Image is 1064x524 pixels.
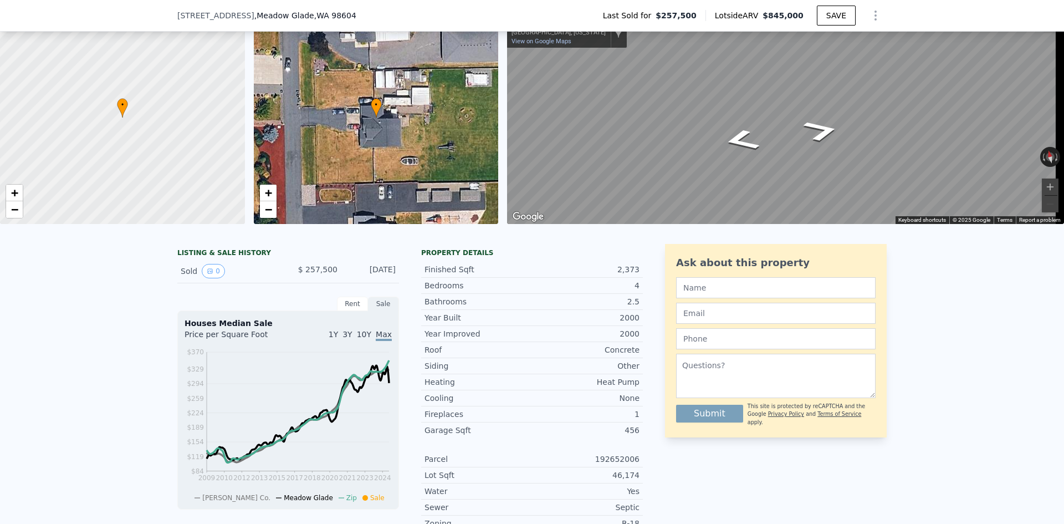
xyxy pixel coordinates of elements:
span: [PERSON_NAME] Co. [202,494,270,502]
span: • [117,100,128,110]
span: 3Y [342,330,352,339]
button: SAVE [817,6,856,26]
a: Open this area in Google Maps (opens a new window) [510,210,546,224]
div: Heating [424,377,532,388]
div: Water [424,486,532,497]
tspan: 2023 [356,474,374,482]
div: Price per Square Foot [185,329,288,347]
button: Submit [676,405,743,423]
div: Yes [532,486,640,497]
button: Keyboard shortcuts [898,216,946,224]
div: Bathrooms [424,296,532,307]
div: 2.5 [532,296,640,307]
div: Houses Median Sale [185,318,392,329]
button: Rotate counterclockwise [1040,147,1046,167]
tspan: 2009 [198,474,216,482]
span: 10Y [357,330,371,339]
input: Phone [676,328,876,349]
div: Sewer [424,502,532,513]
div: 2,373 [532,264,640,275]
div: 456 [532,425,640,436]
div: Fireplaces [424,409,532,420]
span: • [371,100,382,110]
div: LISTING & SALE HISTORY [177,248,399,260]
div: Siding [424,360,532,372]
span: Zip [346,494,357,502]
tspan: $84 [191,467,204,475]
div: Street View [507,11,1064,224]
div: Concrete [532,344,640,355]
div: 4 [532,280,640,291]
tspan: $370 [187,348,204,356]
div: Septic [532,502,640,513]
a: Terms [997,217,1012,223]
tspan: $259 [187,395,204,403]
button: Rotate clockwise [1055,147,1061,167]
a: Zoom out [260,201,277,218]
path: Go East, NE 199th St [788,114,855,147]
div: Other [532,360,640,372]
button: Show Options [864,4,887,27]
button: Zoom out [1042,196,1058,212]
button: View historical data [202,264,225,278]
div: Sale [368,297,399,311]
tspan: 2020 [321,474,339,482]
div: Rent [337,297,368,311]
div: Bedrooms [424,280,532,291]
tspan: $154 [187,438,204,446]
span: Last Sold for [603,10,656,21]
tspan: 2021 [339,474,356,482]
path: Go West, NE 199th St [708,124,775,156]
button: Reset the view [1043,146,1056,168]
div: • [371,98,382,118]
span: − [264,202,272,216]
a: Zoom in [260,185,277,201]
div: Ask about this property [676,255,876,271]
a: Report a problem [1019,217,1061,223]
span: + [11,186,18,200]
a: Zoom out [6,201,23,218]
tspan: $189 [187,424,204,431]
div: Lot Sqft [424,470,532,481]
div: 2000 [532,328,640,339]
span: , Meadow Glade [254,10,356,21]
span: $257,500 [656,10,697,21]
a: Show location on map [615,26,622,38]
div: 192652006 [532,454,640,465]
tspan: 2018 [304,474,321,482]
tspan: 2010 [216,474,233,482]
div: [DATE] [346,264,396,278]
tspan: 2017 [286,474,303,482]
div: Sold [181,264,279,278]
div: 46,174 [532,470,640,481]
a: View on Google Maps [511,38,571,45]
button: Zoom in [1042,179,1058,195]
a: Zoom in [6,185,23,201]
div: Map [507,11,1064,224]
div: Finished Sqft [424,264,532,275]
div: [GEOGRAPHIC_DATA], [US_STATE] [511,29,606,36]
span: [STREET_ADDRESS] [177,10,254,21]
tspan: $329 [187,365,204,373]
a: Privacy Policy [768,411,804,417]
span: 1Y [329,330,338,339]
div: None [532,393,640,404]
tspan: 2015 [269,474,286,482]
tspan: 2024 [374,474,391,482]
div: Heat Pump [532,377,640,388]
span: Lotside ARV [715,10,763,21]
div: Roof [424,344,532,355]
tspan: $119 [187,453,204,461]
div: Year Improved [424,328,532,339]
div: Parcel [424,454,532,465]
span: , WA 98604 [314,11,356,20]
div: • [117,98,128,118]
div: This site is protected by reCAPTCHA and the Google and apply. [748,403,876,426]
span: Max [376,330,392,341]
tspan: 2013 [251,474,268,482]
span: $845,000 [763,11,804,20]
span: $ 257,500 [298,265,337,274]
input: Name [676,277,876,298]
span: + [264,186,272,200]
div: 2000 [532,312,640,323]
